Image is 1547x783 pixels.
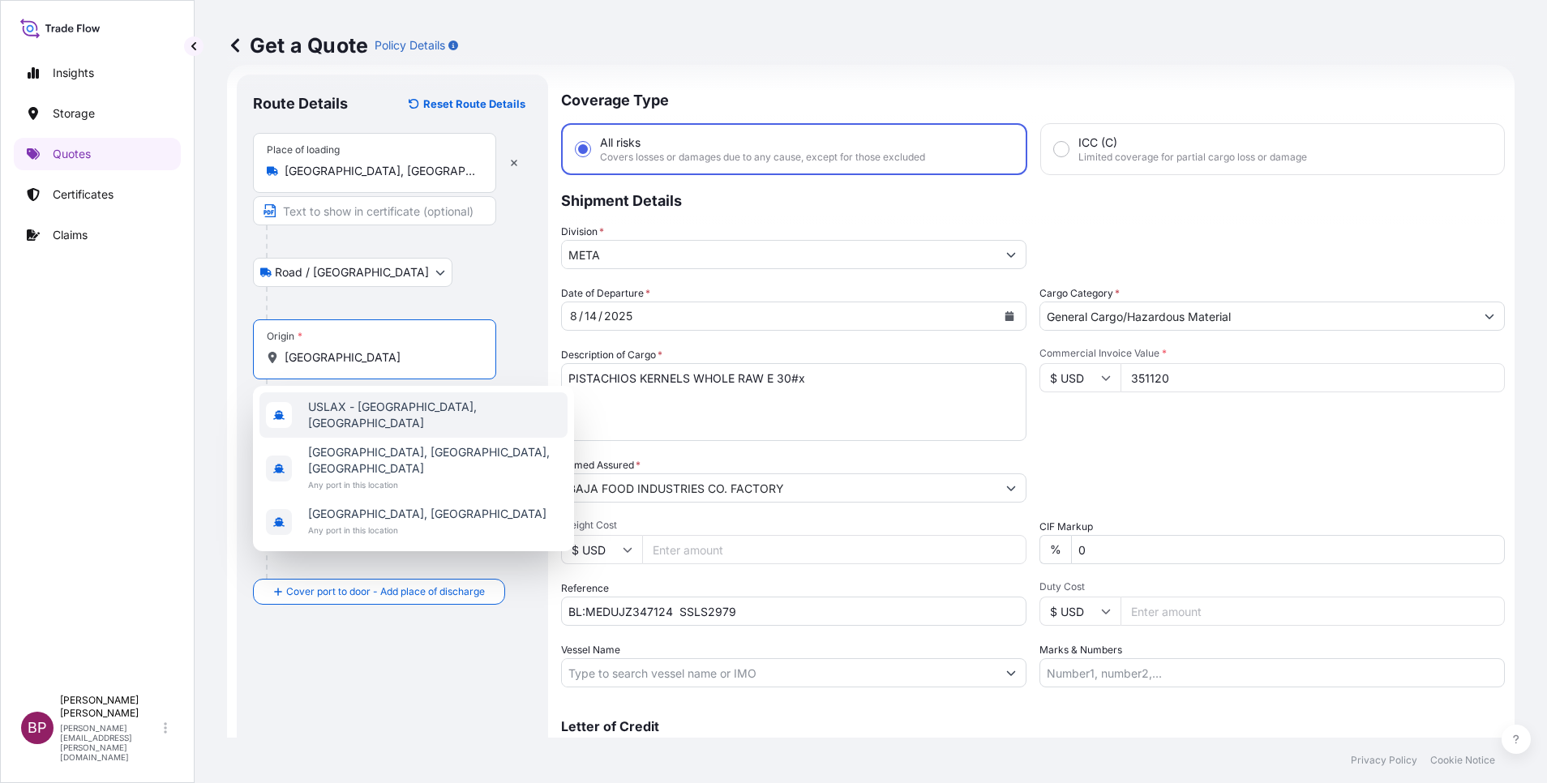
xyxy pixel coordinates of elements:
[561,597,1026,626] input: Your internal reference
[53,105,95,122] p: Storage
[308,399,561,431] span: USLAX - [GEOGRAPHIC_DATA], [GEOGRAPHIC_DATA]
[1039,658,1505,687] input: Number1, number2,...
[561,75,1505,123] p: Coverage Type
[1039,535,1071,564] div: %
[1039,642,1122,658] label: Marks & Numbers
[1071,535,1505,564] input: Enter percentage
[308,477,561,493] span: Any port in this location
[375,37,445,53] p: Policy Details
[1121,363,1505,392] input: Type amount
[561,175,1505,224] p: Shipment Details
[1078,151,1307,164] span: Limited coverage for partial cargo loss or damage
[568,306,579,326] div: month,
[53,186,114,203] p: Certificates
[561,519,1026,532] span: Freight Cost
[1040,302,1475,331] input: Select a commodity type
[561,720,1505,733] p: Letter of Credit
[53,65,94,81] p: Insights
[996,303,1022,329] button: Calendar
[227,32,368,58] p: Get a Quote
[561,642,620,658] label: Vessel Name
[562,473,996,503] input: Full name
[267,143,340,156] div: Place of loading
[253,196,496,225] input: Text to appear on certificate
[275,264,429,280] span: Road / [GEOGRAPHIC_DATA]
[253,94,348,113] p: Route Details
[308,444,561,477] span: [GEOGRAPHIC_DATA], [GEOGRAPHIC_DATA], [GEOGRAPHIC_DATA]
[253,258,452,287] button: Select transport
[308,522,546,538] span: Any port in this location
[561,285,650,302] span: Date of Departure
[1351,754,1417,767] p: Privacy Policy
[996,473,1026,503] button: Show suggestions
[1121,597,1505,626] input: Enter amount
[996,658,1026,687] button: Show suggestions
[1475,302,1504,331] button: Show suggestions
[600,135,641,151] span: All risks
[561,580,609,597] label: Reference
[1039,347,1505,360] span: Commercial Invoice Value
[285,163,476,179] input: Place of loading
[1430,754,1495,767] p: Cookie Notice
[60,694,161,720] p: [PERSON_NAME] [PERSON_NAME]
[561,457,641,473] label: Named Assured
[60,723,161,762] p: [PERSON_NAME][EMAIL_ADDRESS][PERSON_NAME][DOMAIN_NAME]
[561,224,604,240] label: Division
[600,151,925,164] span: Covers losses or damages due to any cause, except for those excluded
[53,227,88,243] p: Claims
[1039,519,1093,535] label: CIF Markup
[1039,580,1505,593] span: Duty Cost
[598,306,602,326] div: /
[642,535,1026,564] input: Enter amount
[267,330,302,343] div: Origin
[562,240,996,269] input: Type to search division
[253,386,574,551] div: Show suggestions
[583,306,598,326] div: day,
[562,658,996,687] input: Type to search vessel name or IMO
[996,240,1026,269] button: Show suggestions
[1039,285,1120,302] label: Cargo Category
[28,720,47,736] span: BP
[308,506,546,522] span: [GEOGRAPHIC_DATA], [GEOGRAPHIC_DATA]
[602,306,634,326] div: year,
[579,306,583,326] div: /
[53,146,91,162] p: Quotes
[423,96,525,112] p: Reset Route Details
[561,347,662,363] label: Description of Cargo
[286,584,485,600] span: Cover port to door - Add place of discharge
[285,349,476,366] input: Origin
[1078,135,1117,151] span: ICC (C)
